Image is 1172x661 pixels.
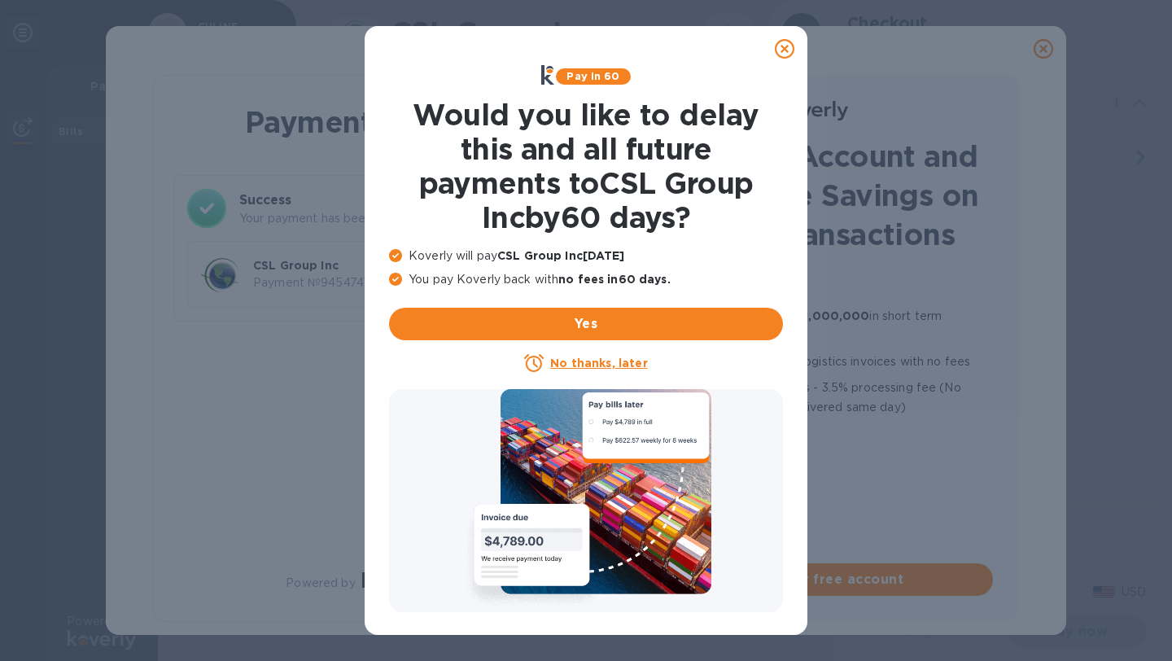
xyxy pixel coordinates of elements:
b: no fees in 60 days . [558,273,670,286]
b: CSL Group Inc [DATE] [497,249,625,262]
p: You pay Koverly back with [389,271,783,288]
p: for Credit cards - 3.5% processing fee (No transaction limit, funds delivered same day) [659,378,993,417]
b: 60 more days to pay [659,355,787,368]
b: Lower fee [659,381,721,394]
h3: Success [239,190,529,210]
p: Powered by [286,575,355,592]
button: Create your free account [635,563,993,596]
p: Quick approval for up to in short term financing [659,306,993,345]
img: Logo [362,572,431,592]
p: Koverly will pay [389,247,783,265]
h1: Create an Account and Unlock Fee Savings on Future Transactions [635,137,993,254]
span: Create your free account [648,570,980,589]
p: Payment № 94547477 [253,274,416,291]
b: No transaction fees [659,283,781,296]
h1: Would you like to delay this and all future payments to CSL Group Inc by 60 days ? [389,98,783,234]
span: Yes [402,314,770,334]
img: Logo [780,101,848,120]
h1: Payment Result [180,102,536,142]
p: all logistics invoices with no fees [659,352,993,371]
p: No transaction limit [659,423,993,443]
button: Yes [389,308,783,340]
b: $1,000,000 [797,309,869,322]
b: Total [422,259,455,272]
p: CSL Group Inc [253,257,416,274]
b: Pay in 60 [566,70,619,82]
p: $13,528.86 [422,274,515,291]
p: Your payment has been completed. [239,210,529,227]
u: No thanks, later [550,357,647,370]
